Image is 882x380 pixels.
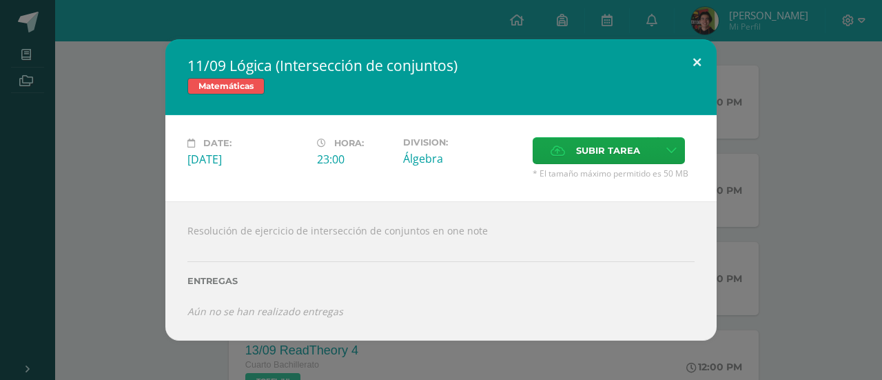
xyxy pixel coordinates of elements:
[317,152,392,167] div: 23:00
[187,276,695,286] label: Entregas
[403,137,522,148] label: Division:
[334,138,364,148] span: Hora:
[403,151,522,166] div: Álgebra
[187,78,265,94] span: Matemáticas
[533,168,695,179] span: * El tamaño máximo permitido es 50 MB
[187,305,343,318] i: Aún no se han realizado entregas
[187,56,695,75] h2: 11/09 Lógica (Intersección de conjuntos)
[203,138,232,148] span: Date:
[187,152,306,167] div: [DATE]
[576,138,640,163] span: Subir tarea
[165,201,717,341] div: Resolución de ejercicio de intersección de conjuntos en one note
[677,39,717,86] button: Close (Esc)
